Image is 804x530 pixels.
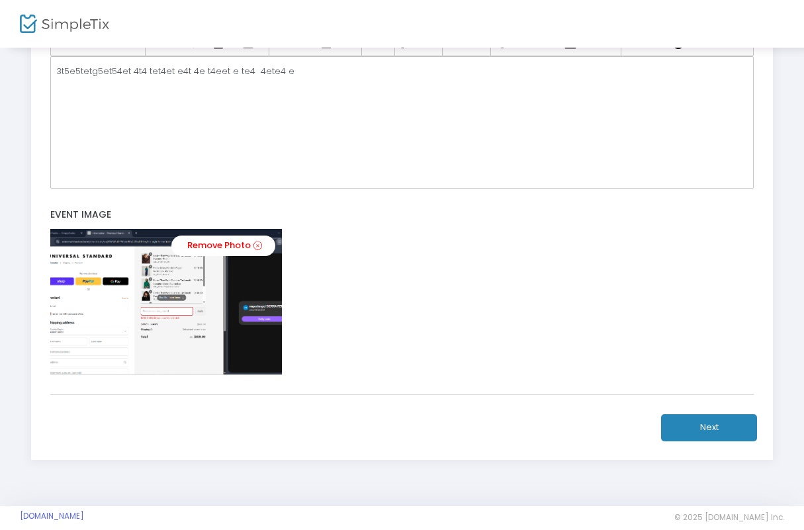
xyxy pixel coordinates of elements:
div: Rich Text Editor, main [50,56,754,189]
p: 3t5e5tetg5et54et 4t4 tet4et e4t 4e t4eet e te4 4ete4 e [56,65,748,78]
a: Remove Photo [171,236,275,256]
a: [DOMAIN_NAME] [20,511,84,521]
span: Event Image [50,208,111,221]
button: Next [661,414,757,441]
img: 3DJemAAAAAASUVORK5CYII= [50,229,282,375]
span: © 2025 [DOMAIN_NAME] Inc. [674,512,784,523]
